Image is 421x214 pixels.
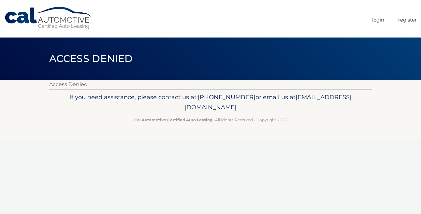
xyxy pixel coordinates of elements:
[53,92,368,113] p: If you need assistance, please contact us at: or email us at
[49,80,372,89] p: Access Denied
[398,14,417,25] a: Register
[53,116,368,123] p: - All Rights Reserved - Copyright 2025
[49,53,133,65] span: Access Denied
[134,117,212,122] strong: Cal Automotive Certified Auto Leasing
[372,14,384,25] a: Login
[4,7,92,30] a: Cal Automotive
[198,93,255,101] span: [PHONE_NUMBER]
